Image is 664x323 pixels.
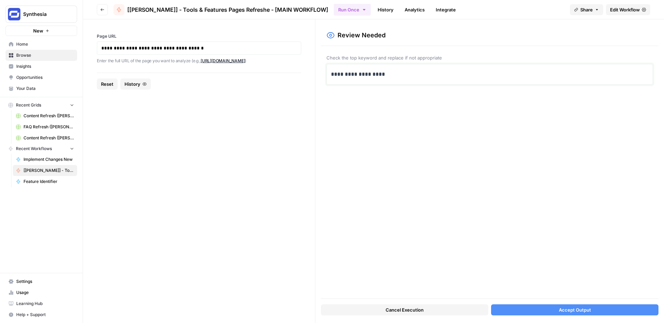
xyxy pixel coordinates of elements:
span: Feature Identifier [24,178,74,185]
button: Recent Workflows [6,144,77,154]
a: Analytics [400,4,429,15]
button: Help + Support [6,309,77,320]
span: [[PERSON_NAME]] - Tools & Features Pages Refreshe - [MAIN WORKFLOW] [24,167,74,174]
a: Your Data [6,83,77,94]
a: Opportunities [6,72,77,83]
span: Your Data [16,85,74,92]
button: Run Once [334,4,371,16]
a: Usage [6,287,77,298]
h2: Review Needed [338,30,386,40]
span: Recent Workflows [16,146,52,152]
a: Implement Changes New [13,154,77,165]
span: Insights [16,63,74,70]
span: Implement Changes New [24,156,74,163]
span: Content Refresh ([PERSON_NAME]) [24,113,74,119]
span: Settings [16,278,74,285]
span: New [33,27,43,34]
button: Recent Grids [6,100,77,110]
a: History [373,4,398,15]
p: Enter the full URL of the page you want to analyze (e.g., ) [97,57,301,64]
button: Accept Output [491,304,658,315]
button: New [6,26,77,36]
button: Share [570,4,603,15]
span: Accept Output [559,306,591,313]
button: Cancel Execution [321,304,488,315]
a: Integrate [432,4,460,15]
span: Check the top keyword and replace if not appropriate [326,54,653,61]
a: Insights [6,61,77,72]
span: [[PERSON_NAME]] - Tools & Features Pages Refreshe - [MAIN WORKFLOW] [127,6,328,14]
a: Settings [6,276,77,287]
a: [[PERSON_NAME]] - Tools & Features Pages Refreshe - [MAIN WORKFLOW] [13,165,77,176]
span: Share [580,6,593,13]
span: Home [16,41,74,47]
button: Workspace: Synthesia [6,6,77,23]
span: Recent Grids [16,102,41,108]
button: Reset [97,79,118,90]
span: Cancel Execution [386,306,424,313]
span: Usage [16,289,74,296]
a: Feature Identifier [13,176,77,187]
button: History [120,79,151,90]
a: [[PERSON_NAME]] - Tools & Features Pages Refreshe - [MAIN WORKFLOW] [113,4,328,15]
span: Edit Workflow [610,6,640,13]
a: Home [6,39,77,50]
span: Browse [16,52,74,58]
a: Edit Workflow [606,4,650,15]
span: Help + Support [16,312,74,318]
label: Page URL [97,33,301,39]
a: Learning Hub [6,298,77,309]
span: History [124,81,140,87]
a: FAQ Refresh ([PERSON_NAME]) [13,121,77,132]
span: Synthesia [23,11,65,18]
span: Reset [101,81,113,87]
span: Content Refresh ([PERSON_NAME]'s edit) [24,135,74,141]
a: Content Refresh ([PERSON_NAME]) [13,110,77,121]
a: Content Refresh ([PERSON_NAME]'s edit) [13,132,77,144]
img: Synthesia Logo [8,8,20,20]
span: Learning Hub [16,301,74,307]
a: Browse [6,50,77,61]
span: Opportunities [16,74,74,81]
span: FAQ Refresh ([PERSON_NAME]) [24,124,74,130]
a: [URL][DOMAIN_NAME] [201,58,245,63]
